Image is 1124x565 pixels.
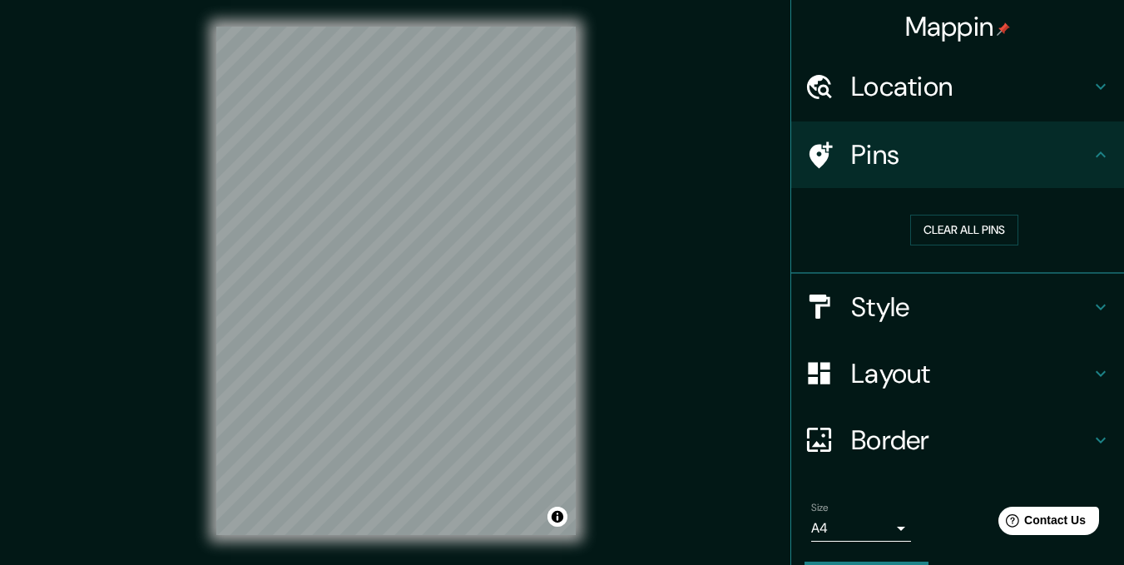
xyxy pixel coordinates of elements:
[851,70,1091,103] h4: Location
[547,507,567,527] button: Toggle attribution
[791,340,1124,407] div: Layout
[791,407,1124,473] div: Border
[851,424,1091,457] h4: Border
[851,290,1091,324] h4: Style
[905,10,1011,43] h4: Mappin
[811,500,829,514] label: Size
[910,215,1018,245] button: Clear all pins
[997,22,1010,36] img: pin-icon.png
[976,500,1106,547] iframe: Help widget launcher
[216,27,576,535] canvas: Map
[851,357,1091,390] h4: Layout
[791,121,1124,188] div: Pins
[791,53,1124,120] div: Location
[791,274,1124,340] div: Style
[811,515,911,542] div: A4
[851,138,1091,171] h4: Pins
